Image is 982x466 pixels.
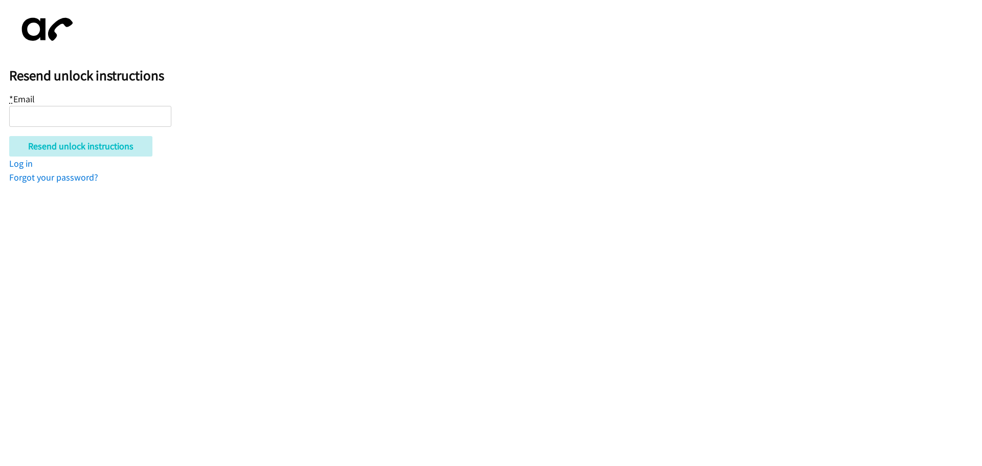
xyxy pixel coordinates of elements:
a: Log in [9,158,33,169]
h2: Resend unlock instructions [9,67,982,84]
img: aphone-8a226864a2ddd6a5e75d1ebefc011f4aa8f32683c2d82f3fb0802fe031f96514.svg [9,9,81,50]
input: Resend unlock instructions [9,136,152,157]
abbr: required [9,93,13,105]
a: Forgot your password? [9,171,98,183]
label: Email [9,93,35,105]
